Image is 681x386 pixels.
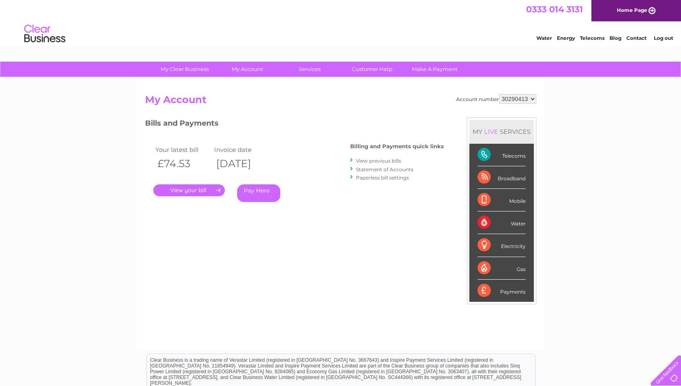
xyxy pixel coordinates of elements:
h4: Billing and Payments quick links [350,143,444,149]
h2: My Account [145,94,536,110]
a: Log out [654,35,673,41]
div: Electricity [478,234,526,257]
a: Customer Help [338,62,406,77]
a: View previous bills [356,158,401,164]
a: 0333 014 3131 [526,4,583,14]
a: Blog [609,35,621,41]
th: [DATE] [212,155,271,172]
img: logo.png [24,21,66,46]
a: My Clear Business [151,62,219,77]
div: LIVE [482,128,500,136]
a: Energy [557,35,575,41]
a: Pay Here [237,184,280,202]
div: Clear Business is a trading name of Verastar Limited (registered in [GEOGRAPHIC_DATA] No. 3667643... [147,5,535,40]
h3: Bills and Payments [145,117,444,132]
a: . [153,184,225,196]
div: Account number [456,94,536,104]
a: Water [536,35,552,41]
a: Make A Payment [401,62,469,77]
a: My Account [213,62,281,77]
td: Your latest bill [153,144,212,155]
a: Contact [626,35,646,41]
td: Invoice date [212,144,271,155]
div: Water [478,211,526,234]
a: Statement of Accounts [356,166,413,172]
div: Mobile [478,189,526,211]
div: MY SERVICES [469,120,534,143]
div: Telecoms [478,144,526,166]
a: Services [276,62,344,77]
a: Paperless bill settings [356,175,409,181]
th: £74.53 [153,155,212,172]
div: Payments [478,280,526,302]
a: Telecoms [580,35,605,41]
div: Gas [478,257,526,280]
div: Broadband [478,166,526,189]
